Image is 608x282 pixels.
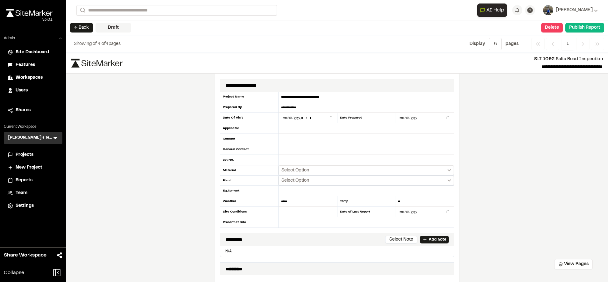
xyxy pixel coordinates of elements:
span: Reports [16,177,32,184]
div: Material [220,165,279,176]
img: rebrand.png [6,9,53,17]
p: of pages [74,40,121,47]
button: 5 [489,38,502,50]
span: Features [16,61,35,69]
div: Project Name [220,92,279,102]
span: Users [16,87,28,94]
button: Delete [541,23,563,33]
span: Showing of [74,42,98,46]
span: Select Option [281,177,309,184]
div: General Contact [220,144,279,155]
span: New Project [16,164,42,171]
div: Open AI Assistant [477,4,510,17]
p: Salta Road Inspection [128,56,603,63]
p: Admin [4,35,15,41]
a: Reports [8,177,59,184]
a: Shares [8,107,59,114]
a: Site Dashboard [8,49,59,56]
div: Present at Site [220,217,279,228]
span: 1 [562,38,574,50]
span: Workspaces [16,74,43,81]
span: Collapse [4,269,24,277]
div: Lot No. [220,155,279,165]
div: Draft [95,23,131,33]
p: Current Workspace [4,124,62,130]
button: Search [76,5,88,16]
a: New Project [8,164,59,171]
span: Share Workspace [4,251,46,259]
button: Select date range [279,176,454,185]
span: Projects [16,151,33,158]
a: Team [8,190,59,197]
div: Temp [337,196,396,207]
p: Display [470,40,485,47]
a: Users [8,87,59,94]
div: Weather [220,196,279,207]
button: Publish Report [565,23,604,33]
p: Add Note [429,237,446,242]
span: AI Help [486,6,504,14]
div: Date Of Visit [220,113,279,123]
a: Features [8,61,59,69]
span: 4 [98,42,101,46]
img: User [543,5,553,15]
span: Shares [16,107,31,114]
span: Site Dashboard [16,49,49,56]
img: file [71,59,123,68]
button: ← Back [70,23,93,33]
button: Select Note [385,236,417,243]
span: Select Option [281,167,309,174]
div: Date of Last Report [337,207,396,217]
a: Projects [8,151,59,158]
div: Plant [220,176,279,186]
div: Equipment [220,186,279,196]
div: Date Prepared [337,113,396,123]
button: Open AI Assistant [477,4,507,17]
button: Select date range [279,165,454,175]
div: Oh geez...please don't... [6,17,53,23]
span: 4 [106,42,109,46]
button: [PERSON_NAME] [543,5,598,15]
span: Team [16,190,27,197]
nav: Navigation [531,38,604,50]
span: SLT 1092 [534,57,555,61]
div: Prepared By [220,102,279,113]
span: [PERSON_NAME] [556,7,593,14]
span: Settings [16,202,34,209]
div: Contact [220,134,279,144]
p: N/A [223,249,451,254]
button: View Pages [554,259,593,269]
a: Workspaces [8,74,59,81]
p: page s [505,40,519,47]
div: Site Conditions [220,207,279,217]
h3: [PERSON_NAME]'s Test [8,135,52,141]
a: Settings [8,202,59,209]
div: Applicator [220,123,279,134]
